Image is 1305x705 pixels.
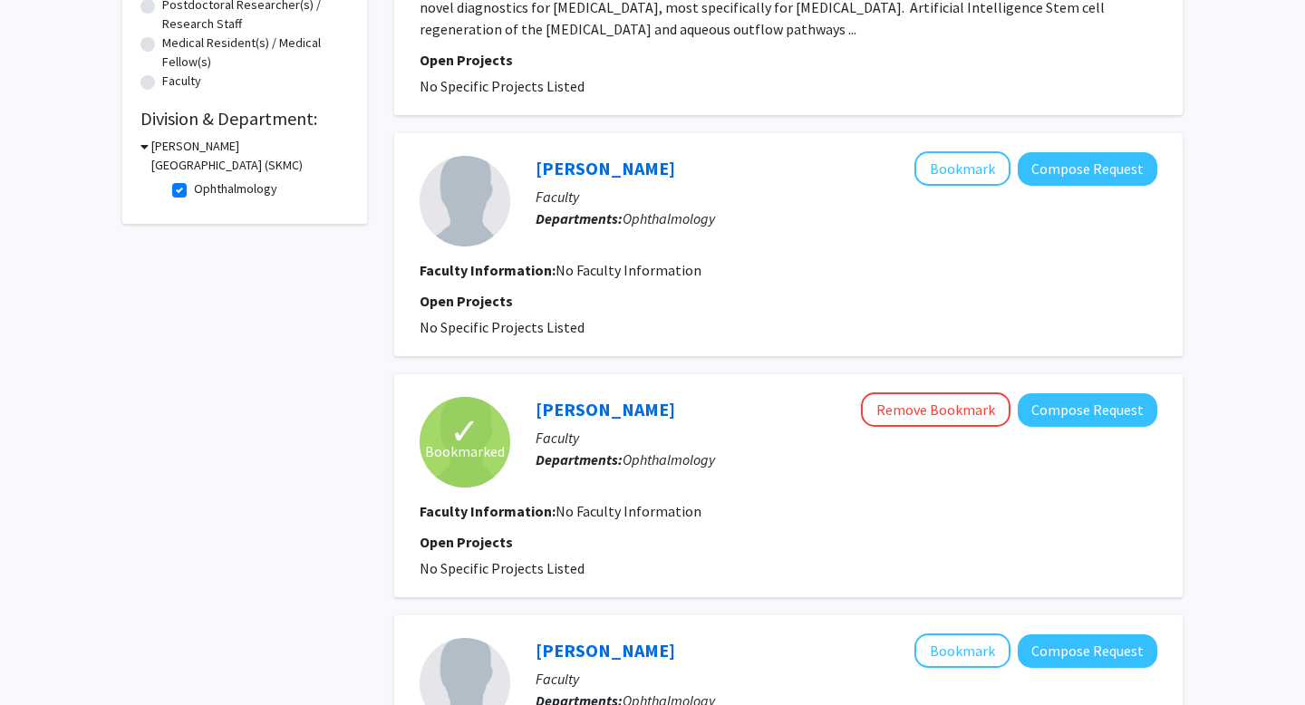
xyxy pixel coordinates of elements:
[536,186,1157,208] p: Faculty
[420,49,1157,71] p: Open Projects
[536,668,1157,690] p: Faculty
[420,559,585,577] span: No Specific Projects Listed
[623,450,715,468] span: Ophthalmology
[536,639,675,662] a: [PERSON_NAME]
[14,623,77,691] iframe: Chat
[1018,152,1157,186] button: Compose Request to Zeba Syed
[420,531,1157,553] p: Open Projects
[425,440,505,462] span: Bookmarked
[556,502,701,520] span: No Faculty Information
[1018,393,1157,427] button: Compose Request to Leslie Hyman
[536,398,675,420] a: [PERSON_NAME]
[420,318,585,336] span: No Specific Projects Listed
[420,261,556,279] b: Faculty Information:
[861,392,1010,427] button: Remove Bookmark
[623,209,715,227] span: Ophthalmology
[449,422,480,440] span: ✓
[536,209,623,227] b: Departments:
[194,179,277,198] label: Ophthalmology
[914,151,1010,186] button: Add Zeba Syed to Bookmarks
[914,633,1010,668] button: Add Wesam Shalaby to Bookmarks
[536,450,623,468] b: Departments:
[420,77,585,95] span: No Specific Projects Listed
[151,137,349,175] h3: [PERSON_NAME][GEOGRAPHIC_DATA] (SKMC)
[536,427,1157,449] p: Faculty
[162,34,349,72] label: Medical Resident(s) / Medical Fellow(s)
[140,108,349,130] h2: Division & Department:
[536,157,675,179] a: [PERSON_NAME]
[420,290,1157,312] p: Open Projects
[162,72,201,91] label: Faculty
[420,502,556,520] b: Faculty Information:
[1018,634,1157,668] button: Compose Request to Wesam Shalaby
[556,261,701,279] span: No Faculty Information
